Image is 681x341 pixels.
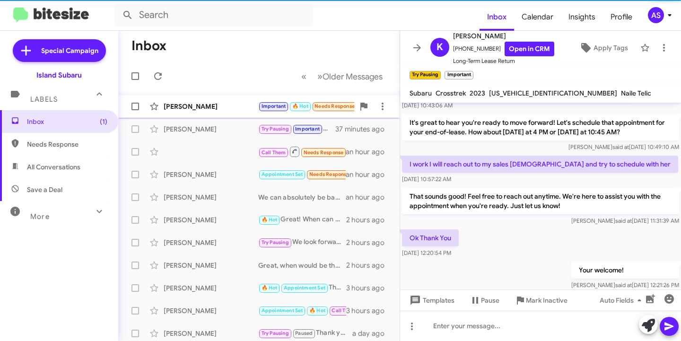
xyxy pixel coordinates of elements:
[346,261,392,270] div: 2 hours ago
[301,70,306,82] span: «
[262,103,286,109] span: Important
[571,217,679,224] span: [PERSON_NAME] [DATE] 11:31:39 AM
[27,162,80,172] span: All Conversations
[114,4,313,26] input: Search
[346,283,392,293] div: 3 hours ago
[402,175,451,183] span: [DATE] 10:57:22 AM
[402,102,453,109] span: [DATE] 10:43:06 AM
[30,95,58,104] span: Labels
[621,89,651,97] span: Naile Telic
[27,140,107,149] span: Needs Response
[258,192,346,202] div: We can absolutely be back in touch closer to the end of your lease!
[592,292,653,309] button: Auto Fields
[571,281,679,289] span: [PERSON_NAME] [DATE] 12:21:26 PM
[314,103,355,109] span: Needs Response
[600,292,645,309] span: Auto Fields
[296,67,388,86] nav: Page navigation example
[262,217,278,223] span: 🔥 Hot
[164,192,258,202] div: [PERSON_NAME]
[309,171,349,177] span: Needs Response
[402,249,451,256] span: [DATE] 12:20:54 PM
[410,89,432,97] span: Subaru
[164,238,258,247] div: [PERSON_NAME]
[594,39,628,56] span: Apply Tags
[481,292,499,309] span: Pause
[346,238,392,247] div: 2 hours ago
[489,89,617,97] span: [US_VEHICLE_IDENTIFICATION_NUMBER]
[292,103,308,109] span: 🔥 Hot
[258,169,346,180] div: Liked “We are glad to hear!”
[352,329,392,338] div: a day ago
[295,126,320,132] span: Important
[453,30,554,42] span: [PERSON_NAME]
[258,237,346,248] div: We look forward to hearing from you [PERSON_NAME]!
[402,114,679,140] p: It's great to hear you're ready to move forward! Let's schedule that appointment for your end-of-...
[437,40,443,55] span: K
[284,285,325,291] span: Appointment Set
[410,71,441,79] small: Try Pausing
[480,3,514,31] a: Inbox
[507,292,575,309] button: Mark Inactive
[100,117,107,126] span: (1)
[164,283,258,293] div: [PERSON_NAME]
[612,143,629,150] span: said at
[332,307,356,314] span: Call Them
[164,329,258,338] div: [PERSON_NAME]
[164,261,258,270] div: [PERSON_NAME]
[164,170,258,179] div: [PERSON_NAME]
[258,282,346,293] div: That's perfect [PERSON_NAME]! We look forward to having you here.
[346,192,392,202] div: an hour ago
[164,306,258,315] div: [PERSON_NAME]
[408,292,454,309] span: Templates
[262,171,303,177] span: Appointment Set
[258,123,335,134] div: Your welcome!
[436,89,466,97] span: Crosstrek
[258,101,354,112] div: Hi [PERSON_NAME] followed up with your staff back in July that we decided to purchase the Tiguan ...
[258,146,346,157] div: Inbound Call
[262,126,289,132] span: Try Pausing
[346,170,392,179] div: an hour ago
[296,67,312,86] button: Previous
[470,89,485,97] span: 2023
[262,149,286,156] span: Call Them
[615,217,632,224] span: said at
[164,215,258,225] div: [PERSON_NAME]
[603,3,640,31] span: Profile
[27,185,62,194] span: Save a Deal
[402,229,459,246] p: Ok Thank You
[262,285,278,291] span: 🔥 Hot
[335,124,392,134] div: 37 minutes ago
[262,307,303,314] span: Appointment Set
[453,56,554,66] span: Long-Term Lease Return
[445,71,473,79] small: Important
[258,261,346,270] div: Great, when would be the best day for you to come in?
[615,281,632,289] span: said at
[323,71,383,82] span: Older Messages
[164,124,258,134] div: [PERSON_NAME]
[400,292,462,309] button: Templates
[258,214,346,225] div: Great! When can you come in to go over your options?
[648,7,664,23] div: AS
[164,102,258,111] div: [PERSON_NAME]
[258,328,352,339] div: Thank you
[30,212,50,221] span: More
[295,330,313,336] span: Paused
[309,307,325,314] span: 🔥 Hot
[317,70,323,82] span: »
[131,38,166,53] h1: Inbox
[27,117,107,126] span: Inbox
[568,143,679,150] span: [PERSON_NAME] [DATE] 10:49:10 AM
[514,3,561,31] a: Calendar
[571,39,636,56] button: Apply Tags
[346,215,392,225] div: 2 hours ago
[402,156,678,173] p: I work I will reach out to my sales [DEMOGRAPHIC_DATA] and try to schedule with her
[561,3,603,31] a: Insights
[262,330,289,336] span: Try Pausing
[453,42,554,56] span: [PHONE_NUMBER]
[462,292,507,309] button: Pause
[262,239,289,245] span: Try Pausing
[505,42,554,56] a: Open in CRM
